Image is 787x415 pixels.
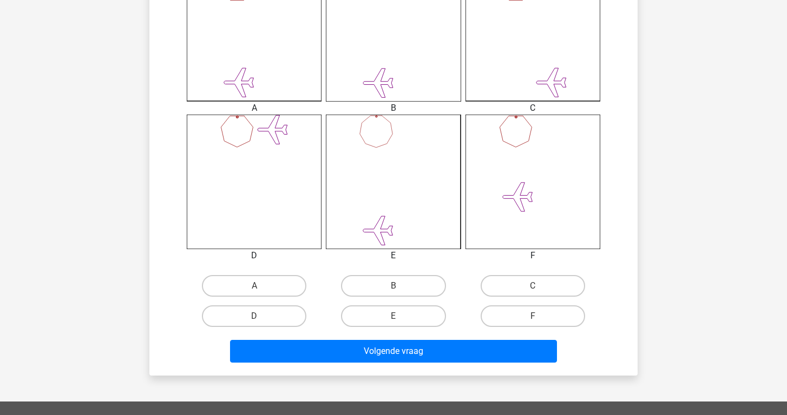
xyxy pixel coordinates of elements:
[341,305,445,327] label: E
[179,249,330,262] div: D
[179,102,330,115] div: A
[341,275,445,297] label: B
[457,102,608,115] div: C
[318,102,469,115] div: B
[202,305,306,327] label: D
[230,340,558,363] button: Volgende vraag
[318,249,469,262] div: E
[202,275,306,297] label: A
[481,305,585,327] label: F
[457,249,608,262] div: F
[481,275,585,297] label: C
